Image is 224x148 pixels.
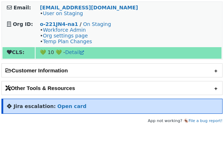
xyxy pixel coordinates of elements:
a: o-221JN4-na1 [40,21,78,27]
a: Open card [57,103,87,109]
h2: Other Tools & Resources [2,81,222,95]
strong: Org ID: [13,21,33,27]
a: Temp Plan Changes [43,39,92,44]
span: • [40,10,83,16]
strong: / [80,21,81,27]
strong: Email: [14,5,31,10]
a: File a bug report! [188,118,223,123]
strong: Jira escalation: [14,103,56,109]
footer: App not working? 🪳 [1,117,223,125]
a: Org settings page [43,33,88,39]
a: On Staging [83,21,111,27]
a: Detail [65,49,84,55]
td: 💚 10 💚 - [36,47,221,59]
a: Workforce Admin [43,27,86,33]
strong: CLS: [7,49,24,55]
a: [EMAIL_ADDRESS][DOMAIN_NAME] [40,5,138,10]
a: User on Staging [43,10,83,16]
h2: Customer Information [2,64,222,77]
span: • • • [40,27,92,44]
